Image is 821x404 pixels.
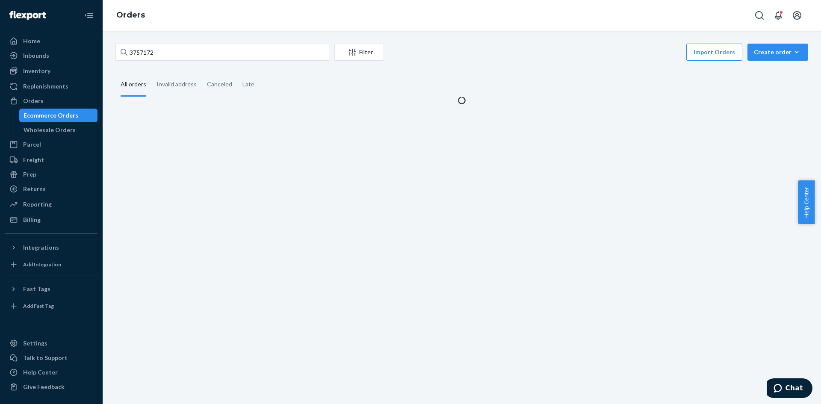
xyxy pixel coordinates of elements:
[23,82,68,91] div: Replenishments
[157,73,197,95] div: Invalid address
[19,109,98,122] a: Ecommerce Orders
[23,261,61,268] div: Add Integration
[686,44,742,61] button: Import Orders
[23,200,52,209] div: Reporting
[121,73,146,97] div: All orders
[5,94,97,108] a: Orders
[115,44,329,61] input: Search orders
[5,34,97,48] a: Home
[5,80,97,93] a: Replenishments
[767,378,812,400] iframe: Opens a widget where you can chat to one of our agents
[23,156,44,164] div: Freight
[24,126,76,134] div: Wholesale Orders
[5,258,97,271] a: Add Integration
[23,215,41,224] div: Billing
[5,153,97,167] a: Freight
[23,285,50,293] div: Fast Tags
[23,302,54,310] div: Add Fast Tag
[334,44,384,61] button: Filter
[751,7,768,24] button: Open Search Box
[5,49,97,62] a: Inbounds
[5,138,97,151] a: Parcel
[5,380,97,394] button: Give Feedback
[23,51,49,60] div: Inbounds
[5,64,97,78] a: Inventory
[5,282,97,296] button: Fast Tags
[19,123,98,137] a: Wholesale Orders
[5,168,97,181] a: Prep
[747,44,808,61] button: Create order
[5,182,97,196] a: Returns
[23,37,40,45] div: Home
[23,67,50,75] div: Inventory
[770,7,787,24] button: Open notifications
[5,198,97,211] a: Reporting
[207,73,232,95] div: Canceled
[23,354,68,362] div: Talk to Support
[789,7,806,24] button: Open account menu
[335,48,384,56] div: Filter
[109,3,152,28] ol: breadcrumbs
[80,7,97,24] button: Close Navigation
[9,11,46,20] img: Flexport logo
[116,10,145,20] a: Orders
[242,73,254,95] div: Late
[5,241,97,254] button: Integrations
[798,180,815,224] button: Help Center
[23,140,41,149] div: Parcel
[23,339,47,348] div: Settings
[23,97,44,105] div: Orders
[754,48,802,56] div: Create order
[5,351,97,365] button: Talk to Support
[5,336,97,350] a: Settings
[5,366,97,379] a: Help Center
[5,213,97,227] a: Billing
[23,170,36,179] div: Prep
[5,299,97,313] a: Add Fast Tag
[23,368,58,377] div: Help Center
[23,383,65,391] div: Give Feedback
[23,185,46,193] div: Returns
[24,111,78,120] div: Ecommerce Orders
[23,243,59,252] div: Integrations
